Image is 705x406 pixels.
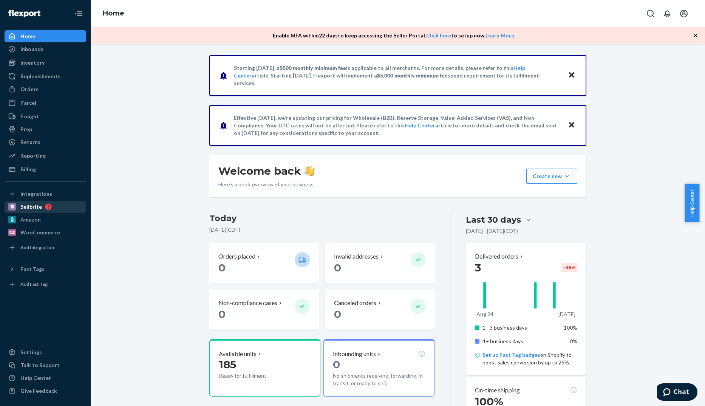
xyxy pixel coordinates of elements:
a: Amazon [5,214,86,226]
a: Help Center [405,122,435,129]
img: hand-wave emoji [304,166,315,176]
a: Learn More [485,32,514,39]
p: Canceled orders [334,299,376,307]
a: Click here [426,32,451,39]
p: Ready for fulfillment [219,372,289,380]
div: Talk to Support [20,361,60,369]
div: Inbounds [20,45,43,53]
iframe: Opens a widget where you can chat to one of our agents [657,383,697,402]
span: 0 [334,308,341,321]
p: Aug 24 [476,310,493,318]
a: Sellbrite [5,201,86,213]
a: WooCommerce [5,226,86,239]
a: Freight [5,110,86,122]
p: No shipments receiving, forwarding, in transit, or ready to ship [333,372,425,387]
p: Non-compliance cases [218,299,277,307]
h3: Today [209,212,435,225]
div: Inventory [20,59,45,67]
a: Help Center [5,372,86,384]
a: Set up Fast Tag badges [482,352,540,358]
div: Freight [20,113,39,120]
button: Fast Tags [5,263,86,275]
p: Effective [DATE], we're updating our pricing for Wholesale (B2B), Reserve Storage, Value-Added Se... [234,114,561,137]
a: Inbounds [5,43,86,55]
p: Available units [219,350,257,358]
div: Replenishments [20,73,60,80]
a: Parcel [5,97,86,109]
span: 0 [333,358,340,371]
p: [DATE] [558,310,575,318]
div: Add Fast Tag [20,281,48,287]
p: On-time shipping [475,386,520,395]
img: Flexport logo [8,10,40,17]
p: Invalid addresses [334,252,379,261]
a: Replenishments [5,70,86,82]
div: Fast Tags [20,265,45,273]
button: Help Center [685,184,699,222]
div: Prep [20,126,32,133]
button: Close Navigation [71,6,86,21]
span: 0 [334,261,341,274]
p: [DATE] - [DATE] ( CDT ) [466,227,518,235]
span: 0 [218,261,226,274]
div: Reporting [20,152,46,160]
span: $500 monthly minimum fee [280,65,346,71]
a: Inventory [5,57,86,69]
div: Add Integration [20,244,54,251]
p: 4+ business days [482,338,557,345]
h1: Welcome back [218,164,315,178]
button: Integrations [5,188,86,200]
div: Home [20,33,36,40]
button: Open account menu [676,6,691,21]
span: 100% [564,324,577,331]
div: Last 30 days [466,214,521,226]
button: Create new [526,169,577,184]
a: Returns [5,136,86,148]
p: Here’s a quick overview of your business [218,181,315,188]
p: Enable MFA within 22 days to keep accessing the Seller Portal. to setup now. . [273,32,515,39]
div: Returns [20,138,40,146]
div: WooCommerce [20,229,60,236]
div: Give Feedback [20,387,57,395]
button: Open Search Box [643,6,658,21]
p: Orders placed [218,252,255,261]
p: Inbounding units [333,350,376,358]
button: Canceled orders 0 [325,290,434,330]
ol: breadcrumbs [97,3,130,25]
div: Help Center [20,374,51,382]
button: Close [567,70,577,81]
div: Amazon [20,216,41,223]
p: Starting [DATE], a is applicable to all merchants. For more details, please refer to this article... [234,64,561,87]
a: Reporting [5,150,86,162]
p: Delivered orders [475,252,524,261]
a: Home [5,30,86,42]
a: Prep [5,123,86,135]
div: Integrations [20,190,52,198]
button: Available units185Ready for fulfillment [209,339,320,397]
a: Add Fast Tag [5,278,86,290]
p: [DATE] ( CDT ) [209,226,435,234]
a: Orders [5,83,86,95]
span: 0% [570,338,577,344]
div: Orders [20,85,39,93]
a: Billing [5,163,86,175]
a: Home [103,9,124,17]
button: Close [567,120,577,131]
button: Non-compliance cases 0 [209,290,319,330]
p: 1 - 3 business days [482,324,557,332]
span: 0 [218,308,226,321]
span: 185 [219,358,236,371]
button: Talk to Support [5,359,86,371]
button: Inbounding units0No shipments receiving, forwarding, in transit, or ready to ship [323,339,434,397]
button: Open notifications [660,6,675,21]
div: Billing [20,166,36,173]
a: Settings [5,346,86,358]
button: Orders placed 0 [209,243,319,284]
button: Invalid addresses 0 [325,243,434,284]
div: Sellbrite [20,203,42,211]
span: 3 [475,261,481,274]
button: Give Feedback [5,385,86,397]
div: Settings [20,349,42,356]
